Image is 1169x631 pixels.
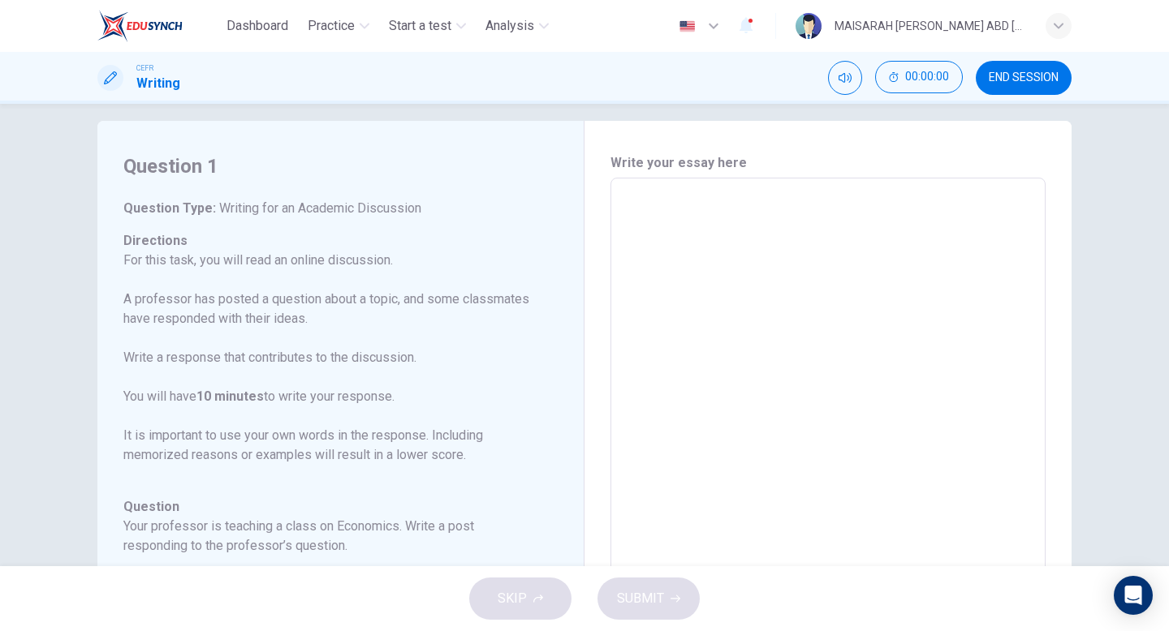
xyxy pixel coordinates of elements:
[976,61,1072,95] button: END SESSION
[835,16,1026,36] div: MAISARAH [PERSON_NAME] ABD [PERSON_NAME]
[905,71,949,84] span: 00:00:00
[828,61,862,95] div: Mute
[123,251,538,465] p: For this task, you will read an online discussion. A professor has posted a question about a topi...
[136,74,180,93] h1: Writing
[123,199,538,218] h6: Question Type :
[485,16,534,36] span: Analysis
[123,153,538,179] h4: Question 1
[796,13,822,39] img: Profile picture
[123,517,538,556] h6: Your professor is teaching a class on Economics. Write a post responding to the professor’s quest...
[216,200,421,216] span: Writing for an Academic Discussion
[382,11,472,41] button: Start a test
[301,11,376,41] button: Practice
[220,11,295,41] button: Dashboard
[308,16,355,36] span: Practice
[123,231,538,484] h6: Directions
[1114,576,1153,615] div: Open Intercom Messenger
[989,71,1059,84] span: END SESSION
[479,11,555,41] button: Analysis
[196,388,264,404] b: 10 minutes
[875,61,963,95] div: Hide
[97,10,183,42] img: EduSynch logo
[136,62,153,74] span: CEFR
[123,497,538,517] h6: Question
[875,61,963,93] button: 00:00:00
[677,20,697,32] img: en
[389,16,451,36] span: Start a test
[226,16,288,36] span: Dashboard
[97,10,220,42] a: EduSynch logo
[610,153,1046,173] h6: Write your essay here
